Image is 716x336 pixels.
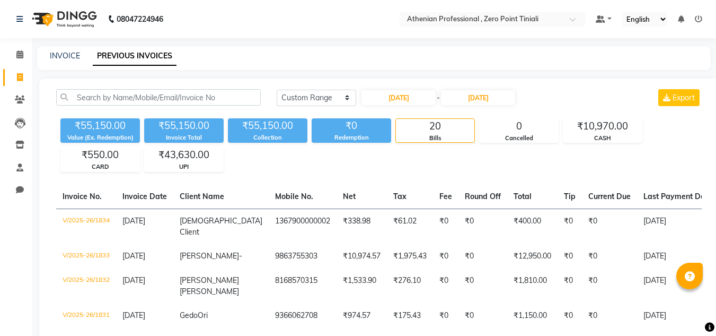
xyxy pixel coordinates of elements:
[582,304,637,328] td: ₹0
[180,192,224,201] span: Client Name
[558,209,582,244] td: ₹0
[145,148,223,162] div: ₹43,630.00
[145,162,223,171] div: UPI
[563,134,642,143] div: CASH
[393,192,406,201] span: Tax
[60,118,140,133] div: ₹55,150.00
[228,118,307,133] div: ₹55,150.00
[122,275,145,285] span: [DATE]
[643,192,712,201] span: Last Payment Date
[441,90,515,105] input: End Date
[343,192,356,201] span: Net
[337,304,387,328] td: ₹974.57
[658,89,700,106] button: Export
[180,275,239,285] span: [PERSON_NAME]
[56,244,116,269] td: V/2025-26/1833
[387,304,433,328] td: ₹175.43
[558,269,582,304] td: ₹0
[60,133,140,142] div: Value (Ex. Redemption)
[269,209,337,244] td: 1367900000002
[458,269,507,304] td: ₹0
[558,244,582,269] td: ₹0
[122,311,145,320] span: [DATE]
[56,209,116,244] td: V/2025-26/1834
[671,294,705,325] iframe: chat widget
[564,192,576,201] span: Tip
[275,192,313,201] span: Mobile No.
[507,304,558,328] td: ₹1,150.00
[122,192,167,201] span: Invoice Date
[269,269,337,304] td: 8168570315
[144,118,224,133] div: ₹55,150.00
[507,269,558,304] td: ₹1,810.00
[673,93,695,102] span: Export
[433,209,458,244] td: ₹0
[56,304,116,328] td: V/2025-26/1831
[387,269,433,304] td: ₹276.10
[117,4,163,34] b: 08047224946
[337,269,387,304] td: ₹1,533.90
[361,90,436,105] input: Start Date
[387,244,433,269] td: ₹1,975.43
[312,118,391,133] div: ₹0
[180,311,198,320] span: Gedo
[269,244,337,269] td: 9863755303
[588,192,631,201] span: Current Due
[480,134,558,143] div: Cancelled
[144,133,224,142] div: Invoice Total
[337,209,387,244] td: ₹338.98
[433,269,458,304] td: ₹0
[93,47,176,66] a: PREVIOUS INVOICES
[239,251,242,261] span: -
[439,192,452,201] span: Fee
[480,119,558,134] div: 0
[433,244,458,269] td: ₹0
[312,133,391,142] div: Redemption
[337,244,387,269] td: ₹10,974.57
[465,192,501,201] span: Round Off
[122,251,145,261] span: [DATE]
[27,4,100,34] img: logo
[582,209,637,244] td: ₹0
[63,192,102,201] span: Invoice No.
[582,269,637,304] td: ₹0
[56,89,261,106] input: Search by Name/Mobile/Email/Invoice No
[180,216,262,237] span: [DEMOGRAPHIC_DATA] Client
[458,244,507,269] td: ₹0
[563,119,642,134] div: ₹10,970.00
[437,92,440,104] span: -
[396,119,474,134] div: 20
[514,192,532,201] span: Total
[582,244,637,269] td: ₹0
[387,209,433,244] td: ₹61.02
[198,311,208,320] span: Ori
[458,304,507,328] td: ₹0
[507,209,558,244] td: ₹400.00
[396,134,474,143] div: Bills
[61,148,139,162] div: ₹550.00
[458,209,507,244] td: ₹0
[433,304,458,328] td: ₹0
[50,51,80,61] a: INVOICE
[558,304,582,328] td: ₹0
[228,133,307,142] div: Collection
[61,162,139,171] div: CARD
[180,287,239,296] span: [PERSON_NAME]
[269,304,337,328] td: 9366062708
[56,269,116,304] td: V/2025-26/1832
[180,251,239,261] span: [PERSON_NAME]
[507,244,558,269] td: ₹12,950.00
[122,216,145,226] span: [DATE]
